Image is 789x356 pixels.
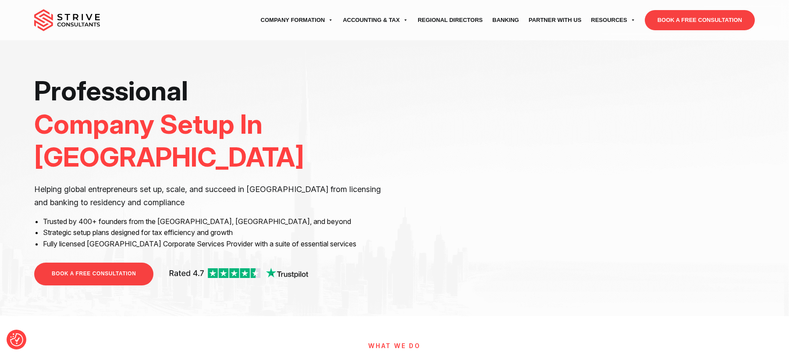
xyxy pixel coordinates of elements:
a: Company Formation [256,8,338,32]
li: Fully licensed [GEOGRAPHIC_DATA] Corporate Services Provider with a suite of essential services [43,239,388,250]
a: Banking [487,8,524,32]
li: Strategic setup plans designed for tax efficiency and growth [43,227,388,239]
button: Consent Preferences [10,333,23,346]
img: Revisit consent button [10,333,23,346]
p: Helping global entrepreneurs set up, scale, and succeed in [GEOGRAPHIC_DATA] from licensing and b... [34,183,388,209]
a: Accounting & Tax [338,8,413,32]
a: BOOK A FREE CONSULTATION [34,263,153,285]
h1: Professional [34,75,388,174]
img: main-logo.svg [34,9,100,31]
a: Regional Directors [413,8,487,32]
a: Partner with Us [524,8,586,32]
a: Resources [586,8,640,32]
li: Trusted by 400+ founders from the [GEOGRAPHIC_DATA], [GEOGRAPHIC_DATA], and beyond [43,216,388,228]
span: Company Setup In [GEOGRAPHIC_DATA] [34,108,304,174]
iframe: <br /> [401,75,755,274]
a: BOOK A FREE CONSULTATION [645,10,755,30]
